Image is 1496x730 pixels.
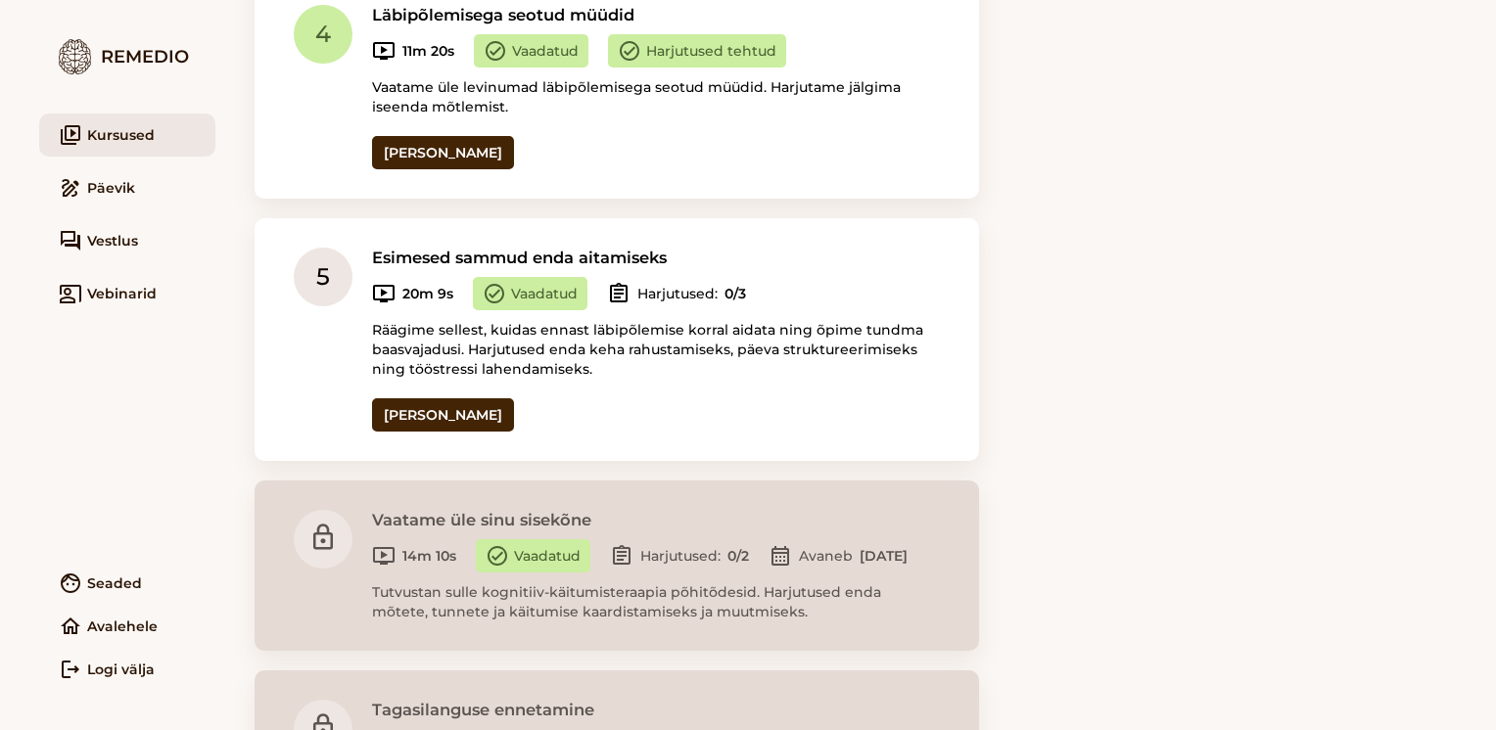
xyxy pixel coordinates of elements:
[59,615,82,638] i: home
[372,320,940,379] p: Räägime sellest, kuidas ennast läbipõlemise korral aidata ning õpime tundma baasvajadusi. Harjutu...
[402,546,456,566] b: 14m 10s
[59,229,82,252] i: forum
[372,700,940,719] h3: Tagasilanguse ennetamine
[39,648,215,691] a: logoutLogi välja
[87,231,138,251] span: Vestlus
[59,658,82,681] i: logout
[727,546,749,566] b: 0/2
[486,544,509,568] i: check_circle
[372,77,940,116] p: Vaatame üle levinumad läbipõlemisega seotud müüdid. Harjutame jälgima iseenda mõtlemist.
[372,544,396,568] i: ondemand_video
[607,282,631,305] i: assignment
[59,123,82,147] i: video_library
[402,284,453,303] b: 20m 9s
[372,5,940,24] h3: Läbipõlemisega seotud müüdid
[474,34,588,68] div: Vaadatud
[39,166,215,209] a: drawPäevik
[39,562,215,605] a: faceSeaded
[476,539,590,572] div: Vaadatud
[39,219,215,262] a: forumVestlus
[484,39,507,63] i: check_circle
[769,544,792,568] i: calendar_month
[608,34,786,68] div: Harjutused tehtud
[39,605,215,648] a: homeAvalehele
[59,571,82,595] i: face
[607,277,746,310] div: Harjutused:
[860,546,908,566] b: [DATE]
[59,282,82,305] i: co_present
[372,582,940,621] p: Tutvustan sulle kognitiiv-käitumisteraapia põhitõdesid. Harjutused enda mõtete, tunnete ja käitum...
[39,39,215,74] div: Remedio
[483,282,506,305] i: check_circle
[725,284,746,303] b: 0/3
[769,539,908,572] div: Avaneb
[610,544,633,568] i: assignment
[402,41,454,61] b: 11m 20s
[372,282,396,305] i: ondemand_video
[59,176,82,200] i: draw
[618,39,641,63] i: check_circle
[294,248,352,306] div: 5
[372,39,396,63] i: ondemand_video
[308,523,338,552] i: lock
[372,510,940,529] h3: Vaatame üle sinu sisekõne
[39,114,215,157] a: video_libraryKursused
[473,277,587,310] div: Vaadatud
[610,539,749,572] div: Harjutused:
[59,39,91,74] img: logo.7579ec4f.png
[39,272,215,315] a: co_presentVebinarid
[372,136,514,169] a: [PERSON_NAME]
[294,5,352,64] div: 4
[372,398,514,432] a: [PERSON_NAME]
[372,248,940,267] h3: Esimesed sammud enda aitamiseks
